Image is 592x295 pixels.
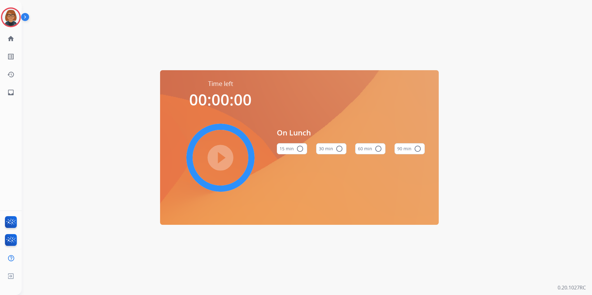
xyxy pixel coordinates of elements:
mat-icon: inbox [7,89,15,96]
mat-icon: radio_button_unchecked [336,145,343,152]
span: On Lunch [277,127,425,138]
mat-icon: list_alt [7,53,15,60]
span: Time left [208,79,233,88]
button: 30 min [316,143,346,154]
span: 00:00:00 [189,89,252,110]
img: avatar [2,9,20,26]
mat-icon: radio_button_unchecked [296,145,304,152]
button: 60 min [355,143,385,154]
p: 0.20.1027RC [558,284,586,291]
mat-icon: radio_button_unchecked [375,145,382,152]
button: 15 min [277,143,307,154]
button: 90 min [394,143,425,154]
mat-icon: history [7,71,15,78]
mat-icon: home [7,35,15,42]
mat-icon: radio_button_unchecked [414,145,421,152]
